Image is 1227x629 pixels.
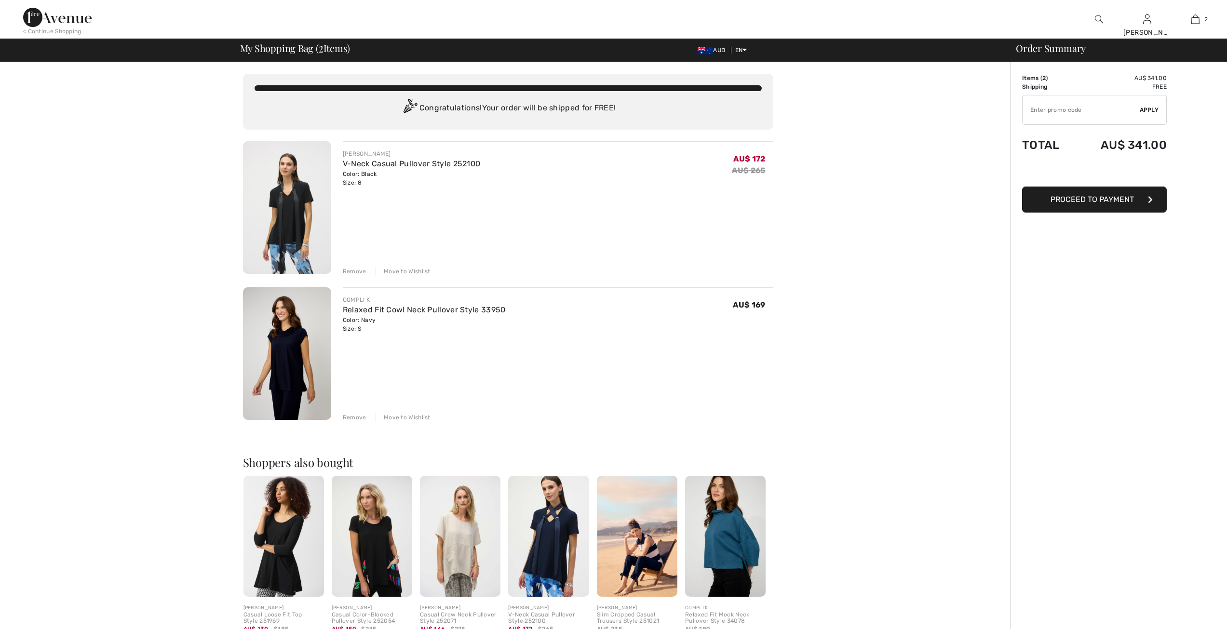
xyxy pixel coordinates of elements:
[597,476,677,597] img: Slim Cropped Casual Trousers Style 251021
[1172,13,1219,25] a: 2
[1191,13,1200,25] img: My Bag
[1074,82,1167,91] td: Free
[685,476,766,597] img: Relaxed Fit Mock Neck Pullover Style 34078
[1074,129,1167,161] td: AU$ 341.00
[1022,187,1167,213] button: Proceed to Payment
[1143,13,1151,25] img: My Info
[420,476,500,597] img: Casual Crew Neck Pullover Style 252071
[243,612,324,625] div: Casual Loose Fit Top Style 251969
[332,612,412,625] div: Casual Color-Blocked Pullover Style 252054
[420,604,500,612] div: [PERSON_NAME]
[376,267,431,276] div: Move to Wishlist
[685,612,766,625] div: Relaxed Fit Mock Neck Pullover Style 34078
[343,413,366,422] div: Remove
[1140,106,1159,114] span: Apply
[1042,75,1046,81] span: 2
[508,604,589,612] div: [PERSON_NAME]
[1022,129,1074,161] td: Total
[1051,195,1134,204] span: Proceed to Payment
[597,604,677,612] div: [PERSON_NAME]
[1204,15,1208,24] span: 2
[685,604,766,612] div: COMPLI K
[343,316,506,333] div: Color: Navy Size: S
[1004,43,1221,53] div: Order Summary
[1022,82,1074,91] td: Shipping
[1022,74,1074,82] td: Items ( )
[23,8,92,27] img: 1ère Avenue
[343,305,506,314] a: Relaxed Fit Cowl Neck Pullover Style 33950
[1023,95,1140,124] input: Promo code
[343,149,481,158] div: [PERSON_NAME]
[735,47,747,54] span: EN
[255,99,762,118] div: Congratulations! Your order will be shipped for FREE!
[343,295,506,304] div: COMPLI K
[1123,27,1171,38] div: [PERSON_NAME]
[243,604,324,612] div: [PERSON_NAME]
[343,170,481,187] div: Color: Black Size: 8
[376,413,431,422] div: Move to Wishlist
[400,99,419,118] img: Congratulation2.svg
[597,612,677,625] div: Slim Cropped Casual Trousers Style 251021
[733,300,765,309] span: AU$ 169
[1022,161,1167,183] iframe: PayPal
[1074,74,1167,82] td: AU$ 341.00
[332,604,412,612] div: [PERSON_NAME]
[243,476,324,597] img: Casual Loose Fit Top Style 251969
[240,43,351,53] span: My Shopping Bag ( Items)
[1095,13,1103,25] img: search the website
[732,166,765,175] s: AU$ 265
[343,267,366,276] div: Remove
[698,47,729,54] span: AUD
[508,612,589,625] div: V-Neck Casual Pullover Style 252100
[733,154,765,163] span: AU$ 172
[319,41,324,54] span: 2
[332,476,412,597] img: Casual Color-Blocked Pullover Style 252054
[243,287,331,420] img: Relaxed Fit Cowl Neck Pullover Style 33950
[243,141,331,274] img: V-Neck Casual Pullover Style 252100
[508,476,589,597] img: V-Neck Casual Pullover Style 252100
[1143,14,1151,24] a: Sign In
[243,456,773,468] h2: Shoppers also bought
[23,27,81,36] div: < Continue Shopping
[343,159,481,168] a: V-Neck Casual Pullover Style 252100
[698,47,713,54] img: Australian Dollar
[420,612,500,625] div: Casual Crew Neck Pullover Style 252071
